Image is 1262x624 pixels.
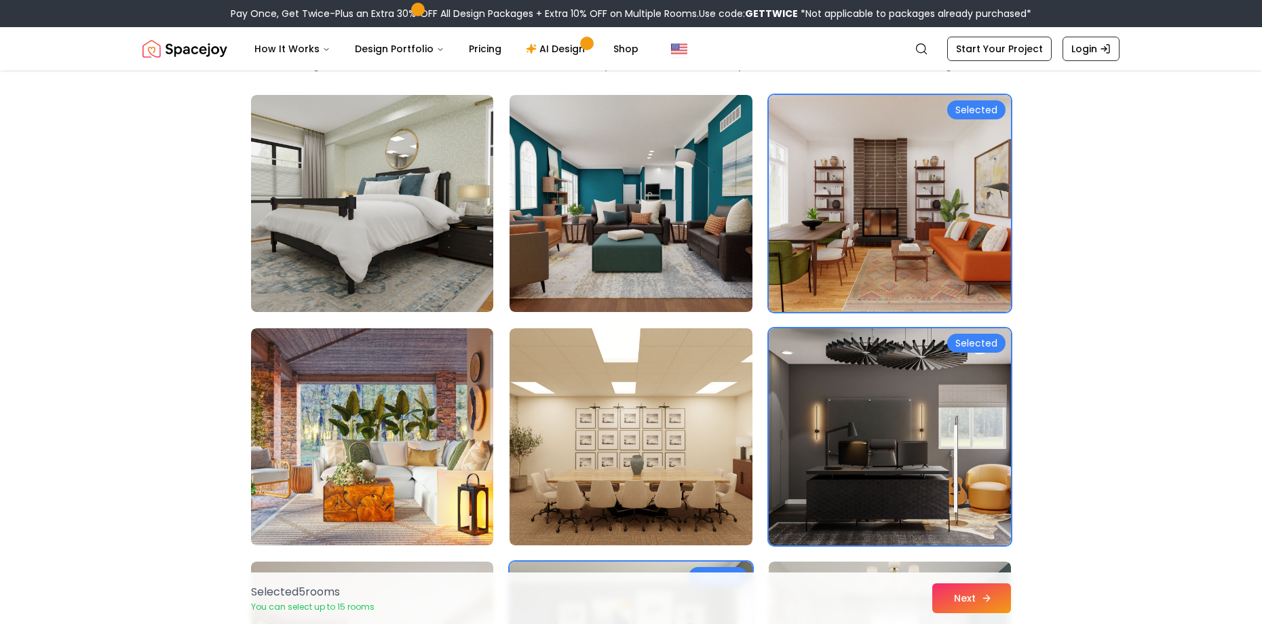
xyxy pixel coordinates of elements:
p: You can select up to 15 rooms [251,602,375,612]
img: Room room-5 [510,328,752,545]
a: Spacejoy [142,35,227,62]
button: How It Works [244,35,341,62]
a: Pricing [458,35,512,62]
nav: Main [244,35,649,62]
span: Use code: [699,7,798,20]
img: Room room-2 [510,95,752,312]
button: Next [932,583,1011,613]
img: Room room-3 [769,95,1011,312]
nav: Global [142,27,1120,71]
span: *Not applicable to packages already purchased* [798,7,1031,20]
div: Selected [947,334,1006,353]
img: Room room-6 [769,328,1011,545]
p: Selected 5 room s [251,584,375,600]
div: Selected [947,100,1006,119]
img: Room room-1 [251,95,493,312]
button: Design Portfolio [344,35,455,62]
a: Login [1063,37,1120,61]
a: Start Your Project [947,37,1052,61]
img: United States [671,41,687,57]
div: Pay Once, Get Twice-Plus an Extra 30% OFF All Design Packages + Extra 10% OFF on Multiple Rooms. [231,7,1031,20]
img: Spacejoy Logo [142,35,227,62]
a: AI Design [515,35,600,62]
a: Shop [603,35,649,62]
b: GETTWICE [745,7,798,20]
img: Room room-4 [251,328,493,545]
div: Selected [689,567,747,586]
